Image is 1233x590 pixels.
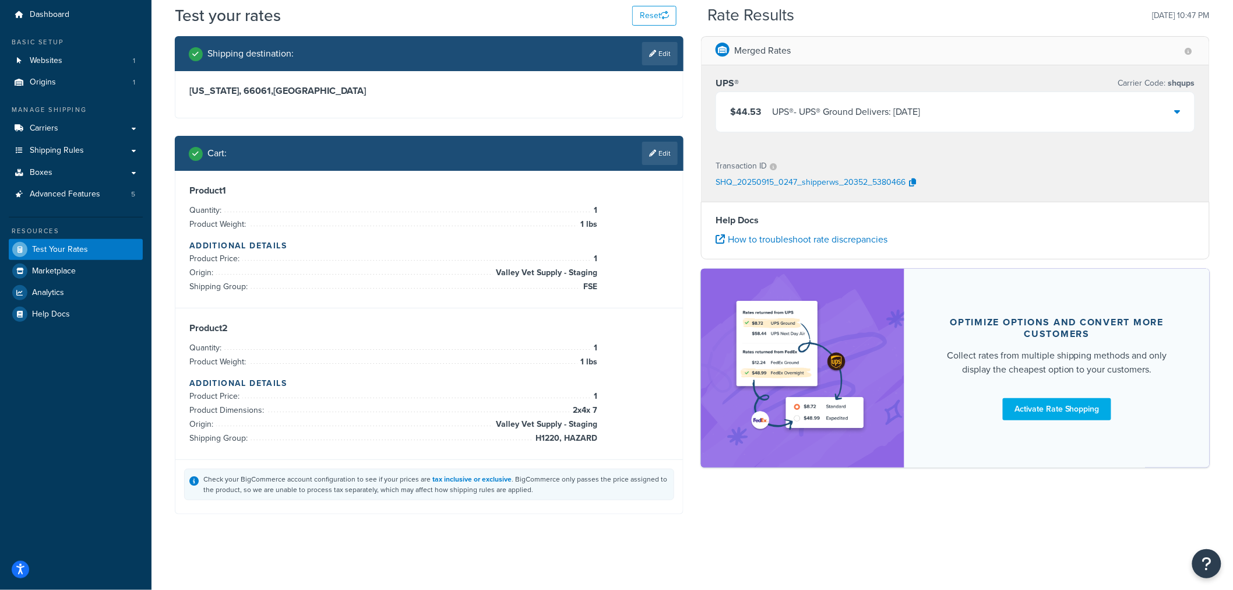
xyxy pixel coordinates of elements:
[9,140,143,161] a: Shipping Rules
[9,72,143,93] li: Origins
[570,403,597,417] span: 2 x 4 x 7
[1166,77,1195,89] span: shqups
[189,85,669,97] h3: [US_STATE], 66061 , [GEOGRAPHIC_DATA]
[9,184,143,205] a: Advanced Features5
[591,341,597,355] span: 1
[189,266,216,279] span: Origin:
[432,474,512,484] a: tax inclusive or exclusive
[716,233,887,246] a: How to troubleshoot rate discrepancies
[9,304,143,325] a: Help Docs
[1153,8,1210,24] p: [DATE] 10:47 PM
[9,184,143,205] li: Advanced Features
[30,124,58,134] span: Carriers
[9,226,143,236] div: Resources
[189,218,249,230] span: Product Weight:
[9,261,143,282] a: Marketplace
[175,4,281,27] h1: Test your rates
[32,266,76,276] span: Marketplace
[9,4,143,26] a: Dashboard
[189,252,242,265] span: Product Price:
[632,6,677,26] button: Reset
[30,168,52,178] span: Boxes
[207,48,294,59] h2: Shipping destination :
[203,474,669,495] div: Check your BigCommerce account configuration to see if your prices are . BigCommerce only passes ...
[189,322,669,334] h3: Product 2
[207,148,227,159] h2: Cart :
[189,185,669,196] h3: Product 1
[189,342,224,354] span: Quantity:
[189,418,216,430] span: Origin:
[730,286,876,450] img: feature-image-rateshop-7084cbbcb2e67ef1d54c2e976f0e592697130d5817b016cf7cc7e13314366067.png
[716,213,1195,227] h4: Help Docs
[30,189,100,199] span: Advanced Features
[131,189,135,199] span: 5
[591,203,597,217] span: 1
[1003,398,1111,420] a: Activate Rate Shopping
[189,280,251,293] span: Shipping Group:
[580,280,597,294] span: FSE
[189,432,251,444] span: Shipping Group:
[932,349,1182,377] div: Collect rates from multiple shipping methods and only display the cheapest option to your customers.
[189,204,224,216] span: Quantity:
[9,50,143,72] a: Websites1
[1118,75,1195,92] p: Carrier Code:
[189,390,242,402] span: Product Price:
[708,6,795,24] h2: Rate Results
[734,43,791,59] p: Merged Rates
[133,56,135,66] span: 1
[1192,549,1221,578] button: Open Resource Center
[642,142,678,165] a: Edit
[30,78,56,87] span: Origins
[9,162,143,184] a: Boxes
[32,245,88,255] span: Test Your Rates
[577,217,597,231] span: 1 lbs
[772,104,920,120] div: UPS® - UPS® Ground Delivers: [DATE]
[32,310,70,319] span: Help Docs
[493,266,597,280] span: Valley Vet Supply - Staging
[30,146,84,156] span: Shipping Rules
[30,10,69,20] span: Dashboard
[730,105,761,118] span: $44.53
[189,404,267,416] span: Product Dimensions:
[9,37,143,47] div: Basic Setup
[30,56,62,66] span: Websites
[9,118,143,139] a: Carriers
[32,288,64,298] span: Analytics
[9,239,143,260] a: Test Your Rates
[9,282,143,303] a: Analytics
[716,158,767,174] p: Transaction ID
[716,78,739,89] h3: UPS®
[9,105,143,115] div: Manage Shipping
[932,317,1182,340] div: Optimize options and convert more customers
[716,174,906,192] p: SHQ_20250915_0247_shipperws_20352_5380466
[189,240,669,252] h4: Additional Details
[591,389,597,403] span: 1
[189,356,249,368] span: Product Weight:
[189,377,669,389] h4: Additional Details
[9,72,143,93] a: Origins1
[9,50,143,72] li: Websites
[133,78,135,87] span: 1
[533,431,597,445] span: H1220, HAZARD
[577,355,597,369] span: 1 lbs
[642,42,678,65] a: Edit
[493,417,597,431] span: Valley Vet Supply - Staging
[591,252,597,266] span: 1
